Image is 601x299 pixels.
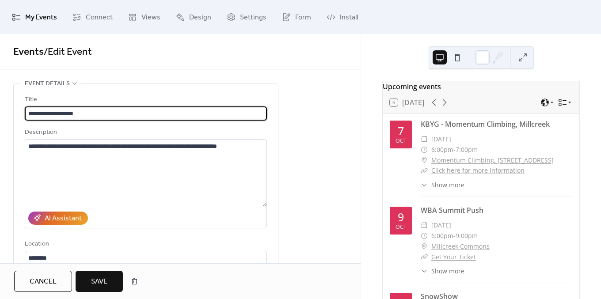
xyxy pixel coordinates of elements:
div: ​ [421,231,428,241]
span: [DATE] [431,134,451,144]
div: ​ [421,220,428,231]
div: 7 [398,125,404,136]
span: 7:00pm [456,144,478,155]
span: 6:00pm [431,144,453,155]
span: Show more [431,180,464,189]
a: Install [320,4,365,30]
span: 9:00pm [456,231,478,241]
a: Form [275,4,318,30]
a: Connect [66,4,119,30]
span: Views [141,11,160,24]
div: Oct [396,224,407,230]
span: 6:00pm [431,231,453,241]
div: Location [25,239,265,250]
div: ​ [421,144,428,155]
div: ​ [421,180,428,189]
div: ​ [421,241,428,252]
span: Settings [240,11,266,24]
div: ​ [421,252,428,262]
span: My Events [25,11,57,24]
div: 9 [398,212,404,223]
div: Oct [396,138,407,144]
div: Description [25,127,265,138]
div: Title [25,95,265,105]
a: WBA Summit Push [421,205,483,215]
span: Event details [25,79,70,89]
span: / Edit Event [44,42,92,62]
span: Install [340,11,358,24]
div: ​ [421,155,428,166]
a: Events [13,42,44,62]
div: Upcoming events [383,81,579,92]
a: Click here for more information [431,166,525,174]
span: Design [189,11,211,24]
span: Connect [86,11,113,24]
span: Form [295,11,311,24]
a: Views [122,4,167,30]
a: Get Your Ticket [431,253,476,261]
a: Millcreek Commons [431,241,490,252]
div: ​ [421,266,428,276]
div: ​ [421,134,428,144]
span: - [453,231,456,241]
button: Save [76,271,123,292]
button: ​Show more [421,180,464,189]
a: Design [169,4,218,30]
a: My Events [5,4,64,30]
span: [DATE] [431,220,451,231]
a: Settings [220,4,273,30]
button: ​Show more [421,266,464,276]
span: Save [91,276,107,287]
button: Cancel [14,271,72,292]
a: KBYG - Momentum Climbing, Millcreek [421,119,550,129]
div: ​ [421,165,428,176]
div: AI Assistant [45,213,82,224]
span: - [453,144,456,155]
button: AI Assistant [28,212,88,225]
span: Cancel [30,276,57,287]
span: Show more [431,266,464,276]
a: Momentum Climbing, [STREET_ADDRESS] [431,155,554,166]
